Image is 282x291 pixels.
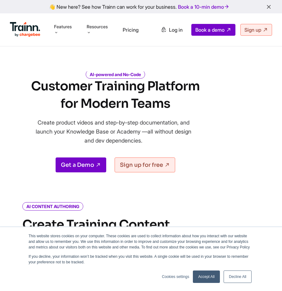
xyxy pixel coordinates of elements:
[115,157,175,172] a: Sign up for free
[87,24,108,30] span: Resources
[123,27,139,33] a: Pricing
[86,70,145,79] i: AI-powered and No-Code
[224,271,252,283] a: Decline All
[240,24,272,36] a: Sign up
[29,254,253,265] p: If you decline, your information won’t be tracked when you visit this website. A single cookie wi...
[31,78,200,112] h1: Customer Training Platform for Modern Teams
[10,22,40,37] img: Trainn Logo
[54,24,72,30] span: Features
[195,27,225,33] span: Book a demo
[22,217,171,264] h2: Create Training Content in Minutes with Trainn AI
[177,2,231,11] a: Book a 10-min demo
[31,118,196,145] p: Create product videos and step-by-step documentation, and launch your Knowledge Base or Academy —...
[56,157,106,172] a: Get a Demo
[157,24,186,35] a: Log in
[29,233,253,250] p: This website stores cookies on your computer. These cookies are used to collect information about...
[162,274,189,280] a: Cookies settings
[169,27,183,33] span: Log in
[244,27,261,33] span: Sign up
[4,4,278,10] div: 👋 New here? See how Trainn can work for your business.
[22,202,83,211] i: AI CONTENT AUTHORING
[191,24,235,36] a: Book a demo
[193,271,220,283] a: Accept All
